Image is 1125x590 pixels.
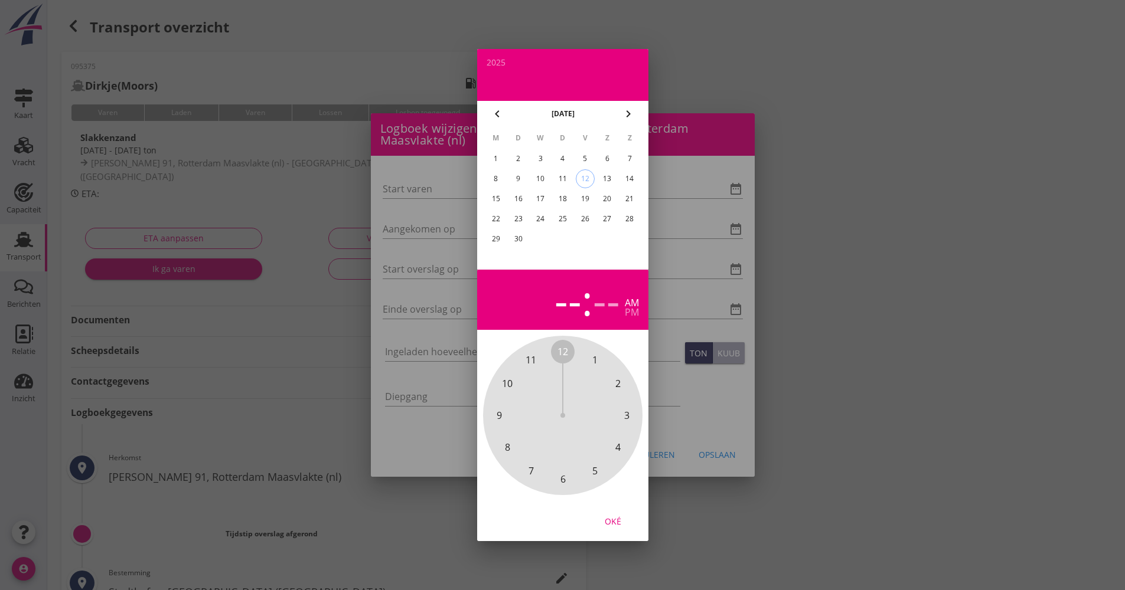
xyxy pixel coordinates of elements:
[553,209,572,228] button: 25
[508,189,527,208] button: 16
[555,279,582,320] div: --
[576,170,594,188] div: 12
[598,189,617,208] button: 20
[496,408,501,422] span: 9
[487,58,639,67] div: 2025
[531,189,550,208] button: 17
[624,408,629,422] span: 3
[508,230,527,248] button: 30
[587,510,639,532] button: Oké
[508,149,527,168] button: 2
[485,128,507,148] th: M
[575,169,594,188] button: 12
[486,189,505,208] button: 15
[596,515,630,527] div: Oké
[593,279,620,320] div: --
[598,169,617,188] button: 13
[526,353,536,367] span: 11
[508,209,527,228] button: 23
[502,376,513,391] span: 10
[592,353,597,367] span: 1
[598,149,617,168] button: 6
[619,128,640,148] th: Z
[553,189,572,208] button: 18
[621,107,635,121] i: chevron_right
[592,464,597,478] span: 5
[575,149,594,168] button: 5
[490,107,504,121] i: chevron_left
[557,345,568,359] span: 12
[531,209,550,228] button: 24
[553,149,572,168] button: 4
[625,298,639,307] div: am
[531,149,550,168] button: 3
[486,169,505,188] button: 8
[508,169,527,188] button: 9
[615,440,621,454] span: 4
[620,169,639,188] button: 14
[486,230,505,248] button: 29
[560,472,565,486] span: 6
[486,209,505,228] button: 22
[547,105,578,123] button: [DATE]
[596,128,618,148] th: Z
[620,209,639,228] button: 28
[582,279,593,320] span: :
[552,128,573,148] th: D
[598,209,617,228] button: 27
[504,440,510,454] span: 8
[625,307,639,317] div: pm
[530,128,551,148] th: W
[507,128,529,148] th: D
[620,149,639,168] button: 7
[575,189,594,208] button: 19
[531,169,550,188] button: 10
[553,169,572,188] button: 11
[528,464,533,478] span: 7
[615,376,621,391] span: 2
[574,128,595,148] th: V
[620,189,639,208] button: 21
[575,209,594,228] button: 26
[486,149,505,168] button: 1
